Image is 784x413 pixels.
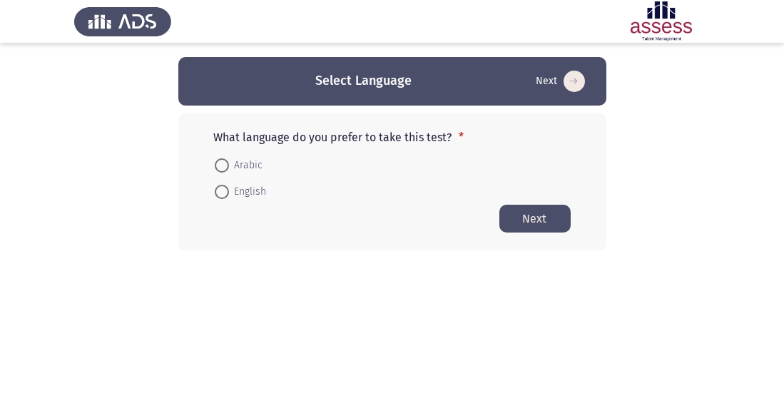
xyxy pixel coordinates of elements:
[229,157,263,174] span: Arabic
[214,131,571,144] p: What language do you prefer to take this test?
[315,72,412,90] h3: Select Language
[499,205,571,233] button: Start assessment
[613,1,710,41] img: Assessment logo of ASSESS Focus 4 Module Assessment
[74,1,171,41] img: Assess Talent Management logo
[532,70,589,93] button: Start assessment
[229,183,267,200] span: English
